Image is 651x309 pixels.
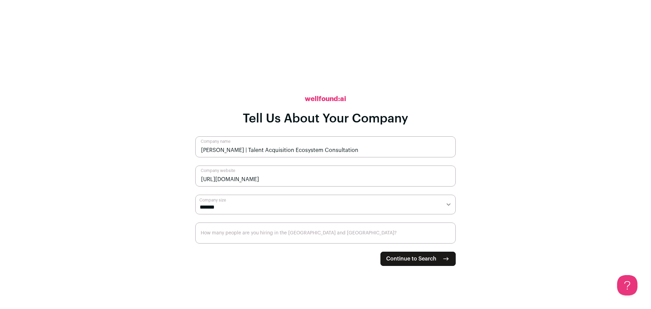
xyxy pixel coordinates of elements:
input: Company name [195,136,456,157]
iframe: Help Scout Beacon - Open [617,275,637,295]
input: Company website [195,166,456,187]
h2: wellfound:ai [305,94,346,104]
input: How many people are you hiring in the US and Canada? [195,223,456,244]
span: Continue to Search [386,255,436,263]
h1: Tell Us About Your Company [243,112,408,125]
button: Continue to Search [380,252,456,266]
